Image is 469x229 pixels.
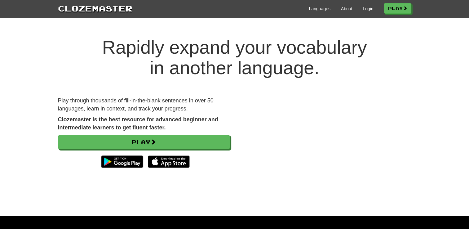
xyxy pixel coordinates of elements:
img: Download_on_the_App_Store_Badge_US-UK_135x40-25178aeef6eb6b83b96f5f2d004eda3bffbb37122de64afbaef7... [148,155,190,168]
img: Get it on Google Play [98,152,146,171]
a: About [341,6,352,12]
strong: Clozemaster is the best resource for advanced beginner and intermediate learners to get fluent fa... [58,116,218,131]
a: Login [363,6,373,12]
a: Play [384,3,411,14]
p: Play through thousands of fill-in-the-blank sentences in over 50 languages, learn in context, and... [58,97,230,113]
a: Play [58,135,230,149]
a: Clozemaster [58,2,132,14]
a: Languages [309,6,330,12]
